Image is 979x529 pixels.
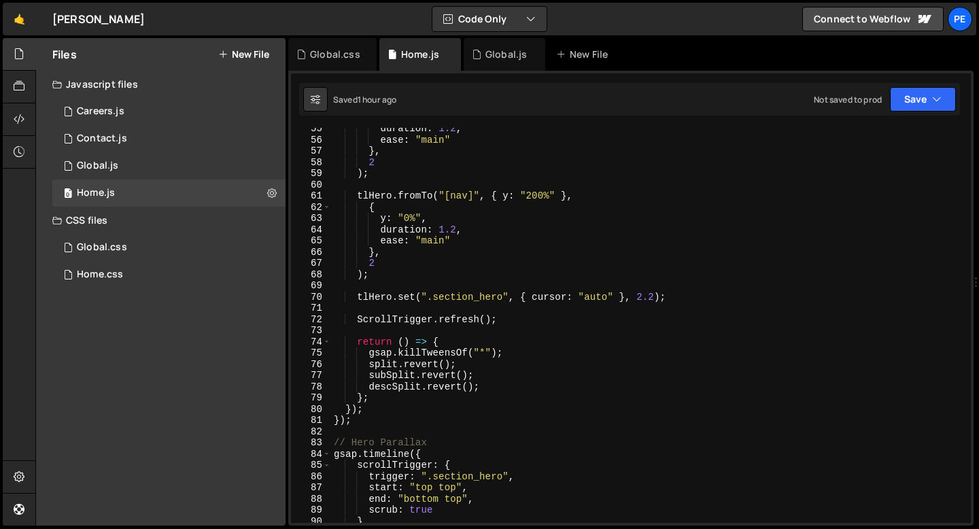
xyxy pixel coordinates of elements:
div: 56 [291,135,331,146]
div: 73 [291,325,331,337]
div: Not saved to prod [814,94,882,105]
div: 17084/47047.js [52,180,286,207]
div: Home.js [77,187,115,199]
span: 0 [64,189,72,200]
button: New File [218,49,269,60]
div: 82 [291,426,331,438]
div: [PERSON_NAME] [52,11,145,27]
div: Javascript files [36,71,286,98]
a: Pe [948,7,972,31]
div: 55 [291,123,331,135]
a: 🤙 [3,3,36,35]
div: 58 [291,157,331,169]
div: New File [556,48,613,61]
div: Home.js [401,48,439,61]
div: 78 [291,381,331,393]
div: 17084/47191.js [52,125,286,152]
div: 77 [291,370,331,381]
div: 69 [291,280,331,292]
div: Global.css [310,48,360,61]
div: CSS files [36,207,286,234]
div: 86 [291,471,331,483]
div: 59 [291,168,331,180]
div: 65 [291,235,331,247]
div: 85 [291,460,331,471]
h2: Files [52,47,77,62]
div: 75 [291,347,331,359]
div: 17084/47049.css [52,261,286,288]
div: 66 [291,247,331,258]
div: 81 [291,415,331,426]
div: 17084/47048.js [52,152,286,180]
div: 70 [291,292,331,303]
div: 90 [291,516,331,528]
div: 87 [291,482,331,494]
div: 17084/47187.js [52,98,286,125]
div: 62 [291,202,331,214]
div: 74 [291,337,331,348]
div: 79 [291,392,331,404]
div: 72 [291,314,331,326]
div: Global.js [77,160,118,172]
div: 57 [291,146,331,157]
div: 84 [291,449,331,460]
button: Code Only [432,7,547,31]
div: 61 [291,190,331,202]
div: 76 [291,359,331,371]
div: 89 [291,505,331,516]
div: 67 [291,258,331,269]
a: Connect to Webflow [802,7,944,31]
div: Careers.js [77,105,124,118]
div: 17084/47050.css [52,234,286,261]
div: Home.css [77,269,123,281]
button: Save [890,87,956,112]
div: Contact.js [77,133,127,145]
div: 71 [291,303,331,314]
div: 80 [291,404,331,415]
div: 1 hour ago [358,94,397,105]
div: Global.css [77,241,127,254]
div: 83 [291,437,331,449]
div: 64 [291,224,331,236]
div: 60 [291,180,331,191]
div: Global.js [485,48,527,61]
div: 63 [291,213,331,224]
div: 88 [291,494,331,505]
div: Saved [333,94,396,105]
div: 68 [291,269,331,281]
